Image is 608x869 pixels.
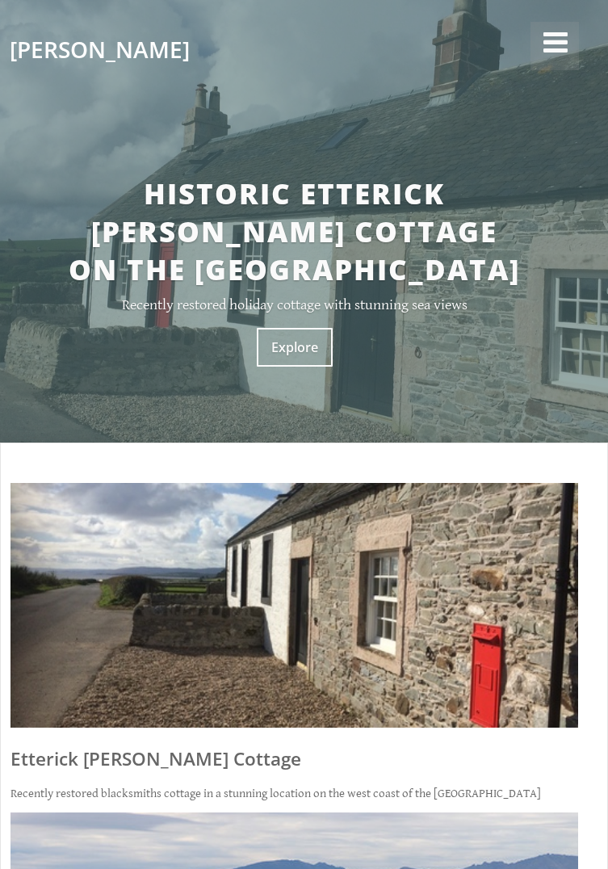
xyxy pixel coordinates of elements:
a: [PERSON_NAME] [10,34,212,65]
a: Explore [257,328,333,367]
img: IMG_3075.full.JPG [10,483,578,728]
h2: Historic Etterick [PERSON_NAME] Cottage on the [GEOGRAPHIC_DATA] [67,174,522,288]
h2: Etterick [PERSON_NAME] Cottage [10,746,578,771]
p: Recently restored blacksmiths cottage in a stunning location on the west coast of the [GEOGRAPHIC... [10,787,578,800]
p: Recently restored holiday cottage with stunning sea views [67,296,522,313]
